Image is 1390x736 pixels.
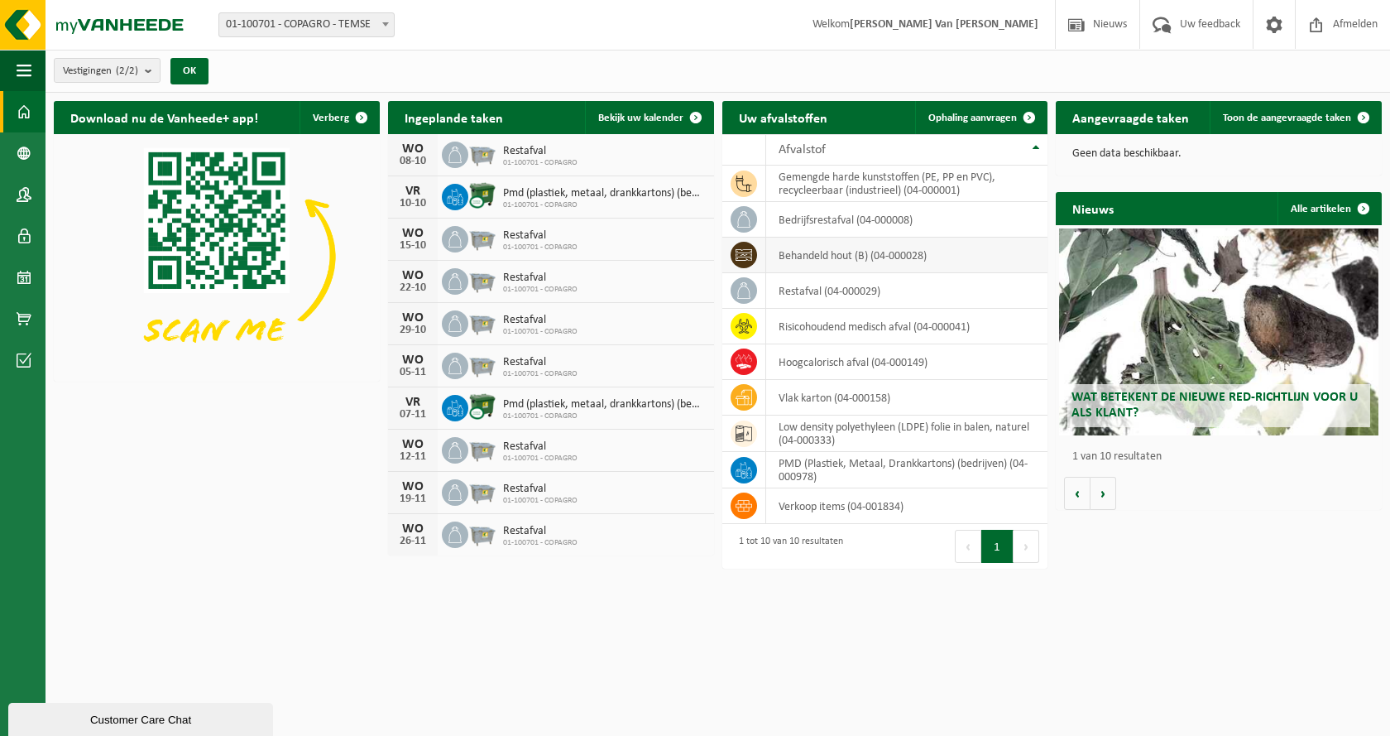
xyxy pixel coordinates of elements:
[915,101,1046,134] a: Ophaling aanvragen
[503,538,578,548] span: 01-100701 - COPAGRO
[396,282,429,294] div: 22-10
[468,435,496,463] img: WB-2500-GAL-GY-01
[396,522,429,536] div: WO
[503,285,578,295] span: 01-100701 - COPAGRO
[766,273,1048,309] td: restafval (04-000029)
[766,309,1048,344] td: risicohoudend medisch afval (04-000041)
[219,13,394,36] span: 01-100701 - COPAGRO - TEMSE
[503,158,578,168] span: 01-100701 - COPAGRO
[1277,192,1380,225] a: Alle artikelen
[54,101,275,133] h2: Download nu de Vanheede+ app!
[722,101,844,133] h2: Uw afvalstoffen
[779,143,826,156] span: Afvalstof
[598,113,683,123] span: Bekijk uw kalender
[503,483,578,496] span: Restafval
[396,185,429,198] div: VR
[54,134,380,378] img: Download de VHEPlus App
[54,58,161,83] button: Vestigingen(2/2)
[766,416,1048,452] td: low density polyethyleen (LDPE) folie in balen, naturel (04-000333)
[1056,101,1205,133] h2: Aangevraagde taken
[850,18,1038,31] strong: [PERSON_NAME] Van [PERSON_NAME]
[766,452,1048,488] td: PMD (Plastiek, Metaal, Drankkartons) (bedrijven) (04-000978)
[396,198,429,209] div: 10-10
[503,187,706,200] span: Pmd (plastiek, metaal, drankkartons) (bedrijven)
[468,266,496,294] img: WB-2500-GAL-GY-01
[503,314,578,327] span: Restafval
[396,269,429,282] div: WO
[503,525,578,538] span: Restafval
[503,440,578,454] span: Restafval
[981,530,1014,563] button: 1
[1056,192,1130,224] h2: Nieuws
[503,229,578,243] span: Restafval
[766,488,1048,524] td: verkoop items (04-001834)
[396,438,429,451] div: WO
[8,700,276,736] iframe: chat widget
[503,369,578,379] span: 01-100701 - COPAGRO
[396,311,429,325] div: WO
[170,58,208,84] button: OK
[396,536,429,547] div: 26-11
[396,142,429,156] div: WO
[396,396,429,409] div: VR
[503,398,706,411] span: Pmd (plastiek, metaal, drankkartons) (bedrijven)
[766,380,1048,416] td: vlak karton (04-000158)
[468,181,496,209] img: WB-1100-CU
[1072,148,1365,160] p: Geen data beschikbaar.
[955,530,981,563] button: Previous
[468,308,496,336] img: WB-2500-GAL-GY-01
[503,454,578,464] span: 01-100701 - COPAGRO
[468,224,496,252] img: WB-2500-GAL-GY-01
[1072,451,1373,463] p: 1 van 10 resultaten
[396,493,429,505] div: 19-11
[503,356,578,369] span: Restafval
[1090,477,1116,510] button: Volgende
[468,477,496,505] img: WB-2500-GAL-GY-01
[396,240,429,252] div: 15-10
[468,139,496,167] img: WB-2500-GAL-GY-01
[766,166,1048,202] td: gemengde harde kunststoffen (PE, PP en PVC), recycleerbaar (industrieel) (04-000001)
[63,59,138,84] span: Vestigingen
[468,519,496,547] img: WB-2500-GAL-GY-01
[731,528,843,565] div: 1 tot 10 van 10 resultaten
[396,367,429,378] div: 05-11
[1014,530,1039,563] button: Next
[468,392,496,421] img: WB-1100-CU
[503,411,706,421] span: 01-100701 - COPAGRO
[766,202,1048,238] td: bedrijfsrestafval (04-000008)
[396,156,429,167] div: 08-10
[396,325,429,336] div: 29-10
[388,101,520,133] h2: Ingeplande taken
[313,113,349,123] span: Verberg
[1210,101,1380,134] a: Toon de aangevraagde taken
[503,496,578,506] span: 01-100701 - COPAGRO
[468,350,496,378] img: WB-2500-GAL-GY-01
[766,344,1048,380] td: hoogcalorisch afval (04-000149)
[1071,391,1358,420] span: Wat betekent de nieuwe RED-richtlijn voor u als klant?
[116,65,138,76] count: (2/2)
[396,451,429,463] div: 12-11
[218,12,395,37] span: 01-100701 - COPAGRO - TEMSE
[585,101,712,134] a: Bekijk uw kalender
[300,101,378,134] button: Verberg
[1064,477,1090,510] button: Vorige
[503,145,578,158] span: Restafval
[396,480,429,493] div: WO
[503,327,578,337] span: 01-100701 - COPAGRO
[766,238,1048,273] td: behandeld hout (B) (04-000028)
[1059,228,1378,435] a: Wat betekent de nieuwe RED-richtlijn voor u als klant?
[503,243,578,253] span: 01-100701 - COPAGRO
[396,354,429,367] div: WO
[503,272,578,285] span: Restafval
[1223,113,1351,123] span: Toon de aangevraagde taken
[396,409,429,421] div: 07-11
[396,227,429,240] div: WO
[928,113,1017,123] span: Ophaling aanvragen
[503,200,706,210] span: 01-100701 - COPAGRO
